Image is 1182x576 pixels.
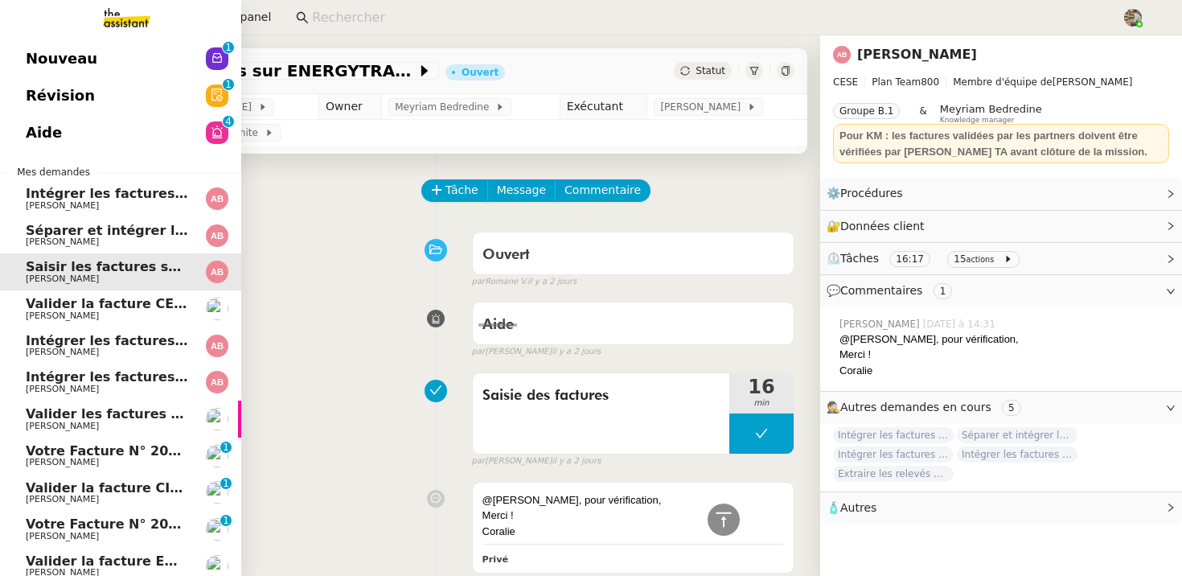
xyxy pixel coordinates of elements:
span: Intégrer les factures à ENERGYTRACK [26,369,298,385]
img: users%2FHIWaaSoTa5U8ssS5t403NQMyZZE3%2Favatar%2Fa4be050e-05fa-4f28-bbe7-e7e8e4788720 [206,408,228,430]
span: Intégrer les factures à ENERGYTRACK [957,446,1077,463]
span: Saisir les factures sur ENERGYTRACK [26,259,294,274]
nz-badge-sup: 1 [220,478,232,489]
span: 16 [729,377,794,397]
span: & [919,103,926,124]
span: Mes demandes [7,164,100,180]
p: 1 [225,79,232,93]
p: 1 [223,478,229,492]
span: CESE [833,76,858,88]
span: [PERSON_NAME] [26,494,99,504]
div: 🕵️Autres demandes en cours 5 [820,392,1182,423]
span: Procédures [840,187,903,200]
img: users%2FHIWaaSoTa5U8ssS5t403NQMyZZE3%2Favatar%2Fa4be050e-05fa-4f28-bbe7-e7e8e4788720 [206,298,228,320]
span: Intégrer les factures dans ENERGYTRACK [26,186,324,201]
span: 💬 [827,284,958,297]
span: Nouveau [26,47,97,71]
div: 🔐Données client [820,211,1182,242]
img: svg [206,187,228,210]
a: [PERSON_NAME] [857,47,977,62]
span: Commentaires [840,284,922,297]
span: il y a 2 jours [527,275,577,289]
small: Romane V. [472,275,577,289]
nz-badge-sup: 4 [223,116,234,127]
span: ⚙️ [827,184,910,203]
span: Valider la facture CENERGY [26,296,223,311]
img: users%2FHIWaaSoTa5U8ssS5t403NQMyZZE3%2Favatar%2Fa4be050e-05fa-4f28-bbe7-e7e8e4788720 [206,481,228,504]
small: [PERSON_NAME] [472,455,601,468]
span: [PERSON_NAME] [26,531,99,541]
nz-badge-sup: 1 [223,42,234,53]
span: Valider la facture CIEC [26,480,188,496]
nz-tag: Groupe B.1 [833,103,900,119]
img: svg [206,261,228,283]
span: Intégrer les factures dans ENERGYTRACK [833,427,954,443]
span: [PERSON_NAME] [26,457,99,467]
td: Owner [319,94,382,120]
span: Séparer et intégrer les avoirs à ENERGYTRACK [26,223,363,238]
span: [PERSON_NAME] [26,311,99,321]
nz-tag: 16:17 [889,251,930,267]
span: Membre d'équipe de [953,76,1053,88]
span: Statut [696,65,725,76]
span: Votre Facture N° 202509Z160666 - CIEC [26,516,314,532]
span: 🔐 [827,217,931,236]
span: il y a 2 jours [552,345,601,359]
span: Knowledge manager [940,116,1015,125]
img: svg [206,371,228,393]
div: ⏲️Tâches 16:17 15actions [820,243,1182,274]
span: Meyriam Bedredine [395,99,495,115]
nz-badge-sup: 1 [220,515,232,526]
td: Exécutant [560,94,647,120]
p: 1 [223,515,229,529]
strong: Pour KM : les factures validées par les partners doivent être vérifiées par [PERSON_NAME] TA avan... [839,130,1147,158]
span: [PERSON_NAME] [26,200,99,211]
span: Meyriam Bedredine [940,103,1042,115]
nz-tag: 5 [1002,400,1021,416]
div: @[PERSON_NAME], pour vérification, [839,331,1169,348]
button: Tâche [421,179,488,202]
span: Message [497,181,546,200]
div: 💬Commentaires 1 [820,275,1182,307]
img: svg [206,224,228,247]
span: [PERSON_NAME] [26,237,99,247]
img: svg [833,46,851,64]
span: min [729,397,794,410]
span: Saisir les factures sur ENERGYTRACK [84,63,417,79]
app-user-label: Knowledge manager [940,103,1042,124]
span: il y a 2 jours [552,455,601,468]
span: par [472,275,486,289]
small: actions [967,255,995,264]
span: ⏲️ [827,252,1026,265]
div: Merci ! [839,347,1169,363]
img: svg [206,335,228,357]
nz-badge-sup: 1 [223,79,234,90]
span: Extraire les relevés de consommation [833,466,954,482]
span: par [472,455,486,468]
span: [PERSON_NAME] [839,317,923,331]
span: Ouvert [482,248,530,262]
div: ⚙️Procédures [820,178,1182,209]
span: Commentaire [564,181,641,200]
span: Intégrer les factures sur ENERGYTRACK [26,333,313,348]
button: Commentaire [555,179,651,202]
div: Coralie [482,524,784,540]
small: [PERSON_NAME] [472,345,601,359]
img: users%2FHIWaaSoTa5U8ssS5t403NQMyZZE3%2Favatar%2Fa4be050e-05fa-4f28-bbe7-e7e8e4788720 [206,518,228,541]
div: Merci ! [482,508,784,524]
span: Autres [840,501,876,514]
p: 1 [225,42,232,56]
nz-badge-sup: 1 [220,442,232,453]
span: Tâche [445,181,478,200]
span: Valider les factures des aquarelles [26,406,277,422]
div: @[PERSON_NAME], pour vérification, [482,492,784,508]
span: [PERSON_NAME] [26,421,99,431]
span: Autres demandes en cours [840,401,991,413]
button: Message [487,179,556,202]
span: Votre Facture N° 202509Z160685 - CIEC [26,443,314,459]
span: Aide [26,121,62,145]
span: [DATE] à 14:31 [923,317,999,331]
span: par [472,345,486,359]
b: Privé [482,554,508,565]
span: 15 [954,253,966,265]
